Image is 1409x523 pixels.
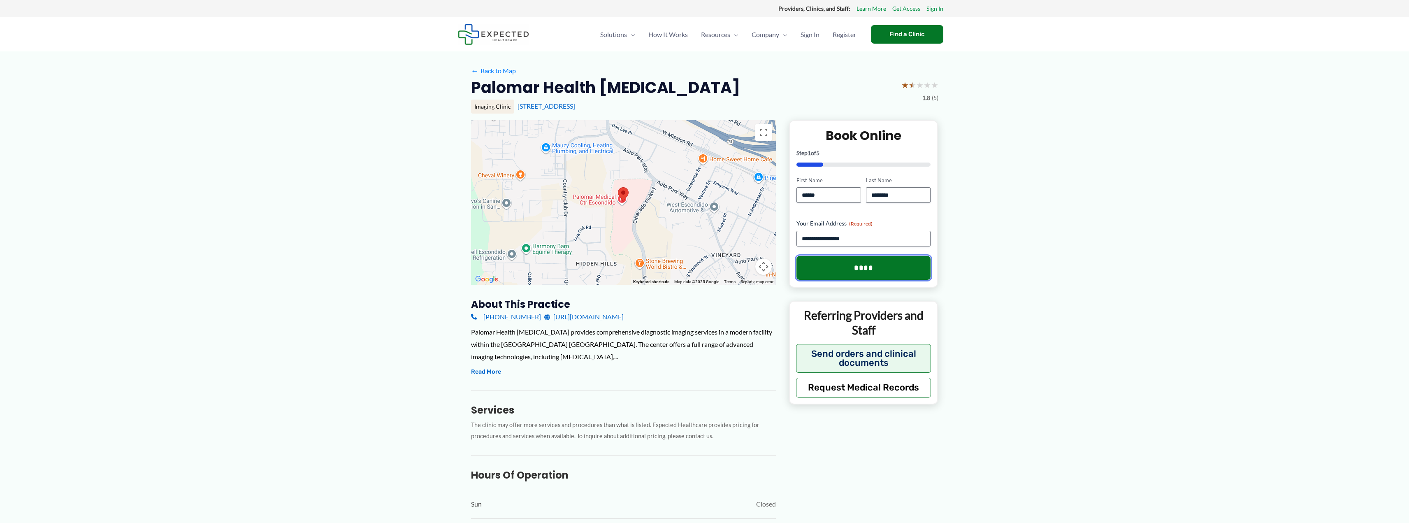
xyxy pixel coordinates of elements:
[922,93,930,103] span: 1.8
[745,20,794,49] a: CompanyMenu Toggle
[694,20,745,49] a: ResourcesMenu Toggle
[801,20,819,49] span: Sign In
[756,498,776,510] span: Closed
[633,279,669,285] button: Keyboard shortcuts
[471,311,541,323] a: [PHONE_NUMBER]
[796,344,931,373] button: Send orders and clinical documents
[674,279,719,284] span: Map data ©2025 Google
[471,100,514,114] div: Imaging Clinic
[755,124,772,141] button: Toggle fullscreen view
[471,404,776,416] h3: Services
[458,24,529,45] img: Expected Healthcare Logo - side, dark font, small
[471,498,482,510] span: Sun
[471,65,516,77] a: ←Back to Map
[471,298,776,311] h3: About this practice
[909,77,916,93] span: ★
[471,326,776,363] div: Palomar Health [MEDICAL_DATA] provides comprehensive diagnostic imaging services in a modern faci...
[740,279,773,284] a: Report a map error
[816,149,819,156] span: 5
[471,77,740,98] h2: Palomar Health [MEDICAL_DATA]
[931,77,938,93] span: ★
[600,20,627,49] span: Solutions
[826,20,863,49] a: Register
[701,20,730,49] span: Resources
[796,177,861,184] label: First Name
[752,20,779,49] span: Company
[471,67,479,74] span: ←
[627,20,635,49] span: Menu Toggle
[471,469,776,481] h3: Hours of Operation
[871,25,943,44] a: Find a Clinic
[932,93,938,103] span: (5)
[796,128,931,144] h2: Book Online
[808,149,811,156] span: 1
[544,311,624,323] a: [URL][DOMAIN_NAME]
[794,20,826,49] a: Sign In
[796,308,931,338] p: Referring Providers and Staff
[901,77,909,93] span: ★
[892,3,920,14] a: Get Access
[778,5,850,12] strong: Providers, Clinics, and Staff:
[796,378,931,397] button: Request Medical Records
[594,20,863,49] nav: Primary Site Navigation
[924,77,931,93] span: ★
[648,20,688,49] span: How It Works
[857,3,886,14] a: Learn More
[779,20,787,49] span: Menu Toggle
[796,150,931,156] p: Step of
[755,258,772,275] button: Map camera controls
[916,77,924,93] span: ★
[833,20,856,49] span: Register
[796,219,931,228] label: Your Email Address
[473,274,500,285] img: Google
[866,177,931,184] label: Last Name
[471,367,501,377] button: Read More
[642,20,694,49] a: How It Works
[926,3,943,14] a: Sign In
[471,420,776,442] p: The clinic may offer more services and procedures than what is listed. Expected Healthcare provid...
[724,279,736,284] a: Terms (opens in new tab)
[473,274,500,285] a: Open this area in Google Maps (opens a new window)
[849,221,873,227] span: (Required)
[594,20,642,49] a: SolutionsMenu Toggle
[730,20,738,49] span: Menu Toggle
[518,102,575,110] a: [STREET_ADDRESS]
